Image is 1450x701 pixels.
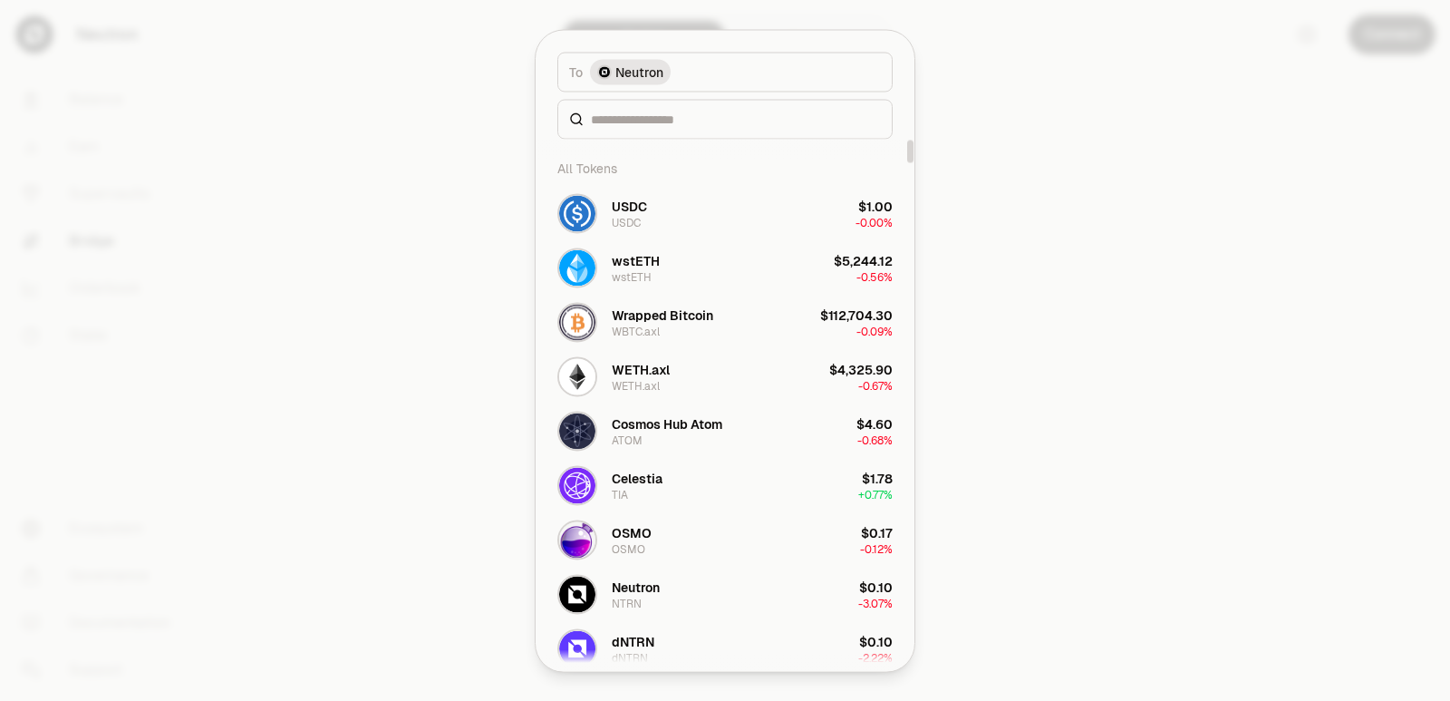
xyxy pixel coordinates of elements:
[612,487,628,501] div: TIA
[612,197,647,215] div: USDC
[612,469,662,487] div: Celestia
[612,433,643,447] div: ATOM
[859,632,893,650] div: $0.10
[856,324,893,338] span: -0.09%
[858,596,893,610] span: -3.07%
[599,66,610,77] img: Neutron Logo
[546,512,904,567] button: OSMO LogoOSMOOSMO$0.17-0.12%
[862,469,893,487] div: $1.78
[612,414,722,433] div: Cosmos Hub Atom
[546,295,904,349] button: WBTC.axl LogoWrapped BitcoinWBTC.axl$112,704.30-0.09%
[612,578,660,596] div: Neutron
[858,378,893,393] span: -0.67%
[860,541,893,556] span: -0.12%
[612,541,645,556] div: OSMO
[612,360,670,378] div: WETH.axl
[546,186,904,240] button: USDC LogoUSDCUSDC$1.00-0.00%
[861,523,893,541] div: $0.17
[612,596,642,610] div: NTRN
[546,458,904,512] button: TIA LogoCelestiaTIA$1.78+0.77%
[557,52,893,92] button: ToNeutron LogoNeutron
[546,240,904,295] button: wstETH LogowstETHwstETH$5,244.12-0.56%
[612,324,660,338] div: WBTC.axl
[569,63,583,81] span: To
[829,360,893,378] div: $4,325.90
[559,195,595,231] img: USDC Logo
[834,251,893,269] div: $5,244.12
[559,249,595,286] img: wstETH Logo
[559,304,595,340] img: WBTC.axl Logo
[612,269,652,284] div: wstETH
[612,650,648,665] div: dNTRN
[546,404,904,458] button: ATOM LogoCosmos Hub AtomATOM$4.60-0.68%
[615,63,663,81] span: Neutron
[559,413,595,449] img: ATOM Logo
[546,349,904,404] button: WETH.axl LogoWETH.axlWETH.axl$4,325.90-0.67%
[857,433,893,447] span: -0.68%
[559,358,595,394] img: WETH.axl Logo
[546,621,904,676] button: dNTRN LogodNTRNdNTRN$0.10-2.22%
[559,467,595,503] img: TIA Logo
[820,306,893,324] div: $112,704.30
[855,215,893,229] span: -0.00%
[559,630,595,667] img: dNTRN Logo
[559,521,595,558] img: OSMO Logo
[856,269,893,284] span: -0.56%
[612,378,660,393] div: WETH.axl
[859,578,893,596] div: $0.10
[546,567,904,621] button: NTRN LogoNeutronNTRN$0.10-3.07%
[858,487,893,501] span: + 0.77%
[612,215,641,229] div: USDC
[858,197,893,215] div: $1.00
[612,523,652,541] div: OSMO
[612,632,654,650] div: dNTRN
[612,251,660,269] div: wstETH
[612,306,713,324] div: Wrapped Bitcoin
[559,576,595,612] img: NTRN Logo
[858,650,893,665] span: -2.22%
[546,150,904,186] div: All Tokens
[856,414,893,433] div: $4.60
